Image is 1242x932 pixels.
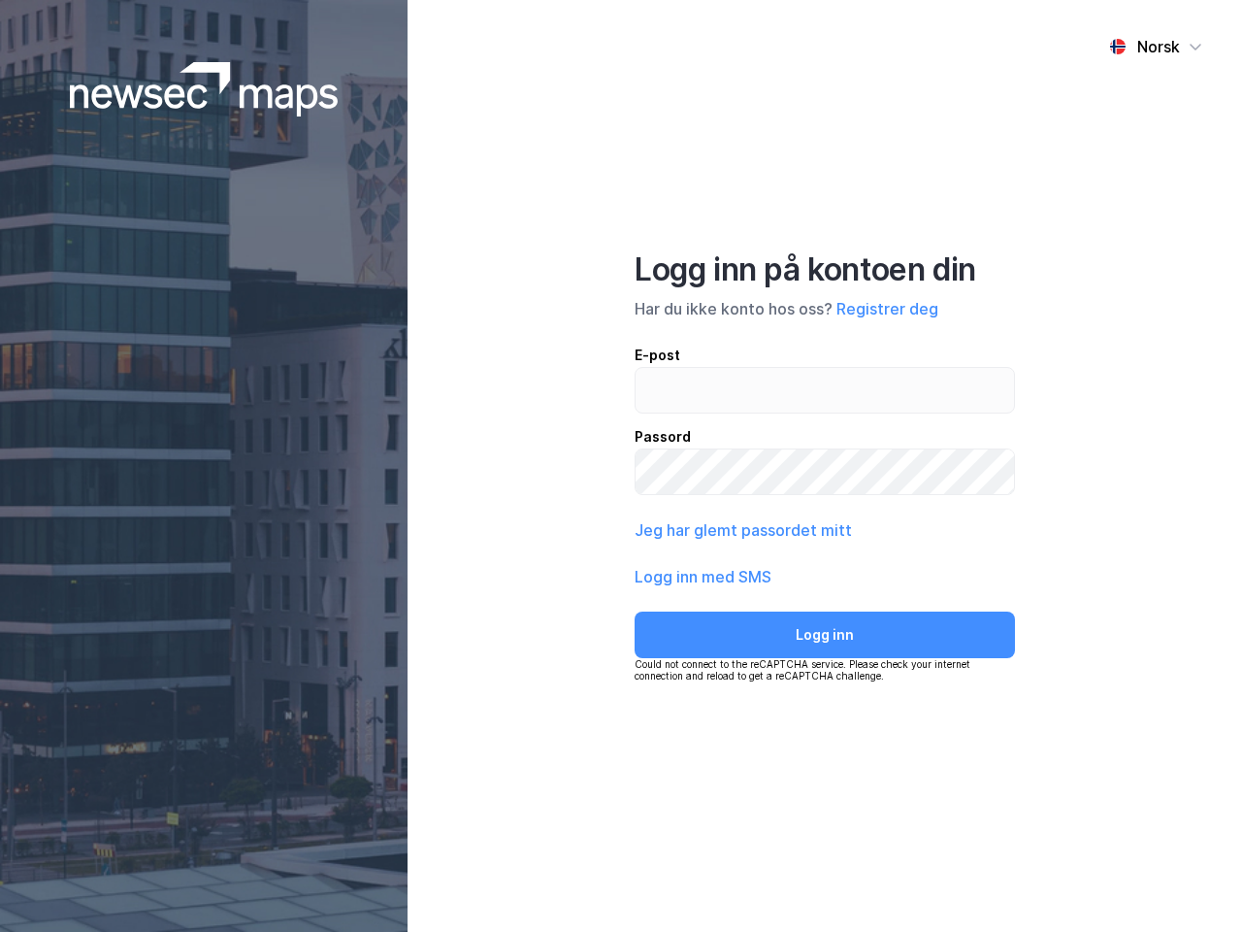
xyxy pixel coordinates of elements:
div: Norsk [1137,35,1180,58]
div: Could not connect to the reCAPTCHA service. Please check your internet connection and reload to g... [635,658,1015,682]
div: Passord [635,425,1015,449]
button: Jeg har glemt passordet mitt [635,518,852,542]
div: E-post [635,344,1015,367]
div: Har du ikke konto hos oss? [635,297,1015,320]
div: Logg inn på kontoen din [635,250,1015,289]
button: Registrer deg [836,297,938,320]
img: logoWhite.bf58a803f64e89776f2b079ca2356427.svg [70,62,339,116]
iframe: Chat Widget [1145,839,1242,932]
button: Logg inn [635,612,1015,658]
button: Logg inn med SMS [635,565,771,588]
